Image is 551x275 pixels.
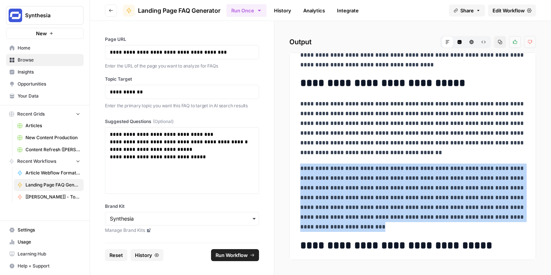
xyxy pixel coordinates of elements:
[6,6,84,25] button: Workspace: Synthesia
[18,251,80,257] span: Learning Hub
[14,191,84,203] a: [[PERSON_NAME]] - Tools & Features Pages Refreshe - [MAIN WORKFLOW]
[270,5,296,17] a: History
[14,167,84,179] a: Article Webflow Formatter
[6,236,84,248] a: Usage
[6,78,84,90] a: Opportunities
[14,144,84,156] a: Content Refresh ([PERSON_NAME])
[18,239,80,245] span: Usage
[6,54,84,66] a: Browse
[18,93,80,99] span: Your Data
[153,118,174,125] span: (Optional)
[18,263,80,269] span: Help + Support
[135,251,152,259] span: History
[6,108,84,120] button: Recent Grids
[493,7,525,14] span: Edit Workflow
[299,5,329,17] a: Analytics
[18,81,80,87] span: Opportunities
[105,227,259,234] a: Manage Brand Kits
[18,69,80,75] span: Insights
[25,170,80,176] span: Article Webflow Formatter
[105,249,127,261] button: Reset
[18,57,80,63] span: Browse
[6,42,84,54] a: Home
[6,224,84,236] a: Settings
[138,6,220,15] span: Landing Page FAQ Generator
[105,102,259,110] p: Enter the primary topic you want this FAQ to target in AI search results
[6,260,84,272] button: Help + Support
[332,5,363,17] a: Integrate
[6,248,84,260] a: Learning Hub
[17,111,45,117] span: Recent Grids
[25,134,80,141] span: New Content Production
[6,66,84,78] a: Insights
[25,122,80,129] span: Articles
[14,179,84,191] a: Landing Page FAQ Generator
[14,132,84,144] a: New Content Production
[105,203,259,210] label: Brand Kit
[36,30,47,37] span: New
[25,146,80,153] span: Content Refresh ([PERSON_NAME])
[211,249,259,261] button: Run Workflow
[105,62,259,70] p: Enter the URL of the page you want to analyze for FAQs
[14,120,84,132] a: Articles
[226,4,267,17] button: Run Once
[105,36,259,43] label: Page URL
[110,215,254,222] input: Synthesia
[449,5,485,17] button: Share
[109,251,123,259] span: Reset
[216,251,248,259] span: Run Workflow
[9,9,22,22] img: Synthesia Logo
[6,90,84,102] a: Your Data
[25,194,80,200] span: [[PERSON_NAME]] - Tools & Features Pages Refreshe - [MAIN WORKFLOW]
[6,156,84,167] button: Recent Workflows
[18,227,80,233] span: Settings
[123,5,220,17] a: Landing Page FAQ Generator
[460,7,474,14] span: Share
[105,76,259,83] label: Topic Target
[6,28,84,39] button: New
[289,36,536,48] h2: Output
[488,5,536,17] a: Edit Workflow
[25,12,70,19] span: Synthesia
[17,158,56,165] span: Recent Workflows
[130,249,163,261] button: History
[18,45,80,51] span: Home
[25,182,80,188] span: Landing Page FAQ Generator
[105,118,259,125] label: Suggested Questions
